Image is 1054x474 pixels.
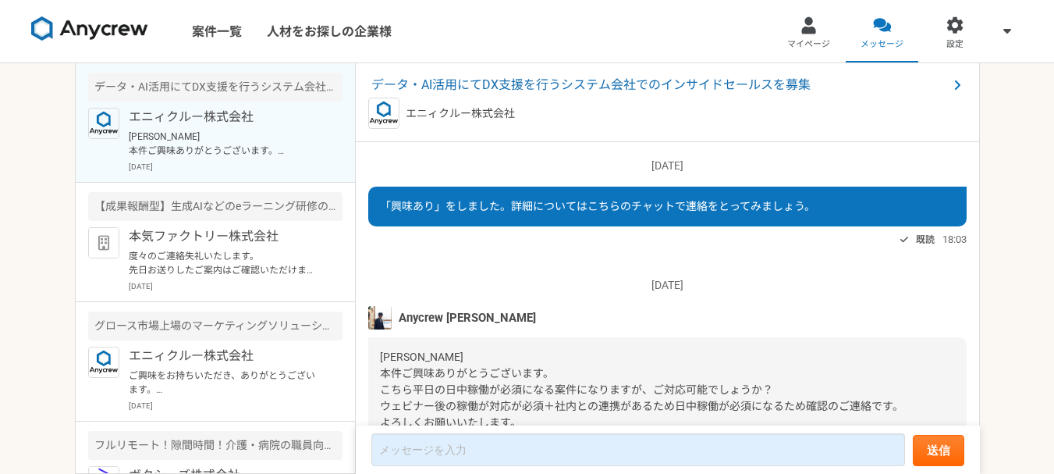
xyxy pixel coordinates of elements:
span: Anycrew [PERSON_NAME] [399,309,536,326]
span: 設定 [946,38,964,51]
img: 8DqYSo04kwAAAAASUVORK5CYII= [31,16,148,41]
img: logo_text_blue_01.png [88,108,119,139]
span: データ・AI活用にてDX支援を行うシステム会社でのインサイドセールスを募集 [371,76,948,94]
p: エニィクルー株式会社 [406,105,515,122]
p: [DATE] [368,277,967,294]
p: 本気ファクトリー株式会社 [129,227,321,246]
div: フルリモート！隙間時間！介護・病院の職員向け／業務効率化の低価格のIoT製品 [88,431,342,460]
p: エニィクルー株式会社 [129,347,321,365]
div: データ・AI活用にてDX支援を行うシステム会社でのインサイドセールスを募集 [88,73,342,102]
p: [DATE] [129,280,342,292]
span: [PERSON_NAME] 本件ご興味ありがとうございます。 こちら平日の日中稼働が必須になる案件になりますが、ご対応可能でしょうか？ ウェビナー後の稼働が対応が必須＋社内との連携があるため日中... [380,351,903,429]
div: 【成果報酬型】生成AIなどのeラーニング研修の商談トスアップ（営業顧問） [88,192,342,221]
span: メッセージ [861,38,903,51]
span: 「興味あり」をしました。詳細についてはこちらのチャットで連絡をとってみましょう。 [380,200,815,212]
div: グロース市場上場のマーケティングソリューション企業 顧客候補企業のご紹介業務 [88,312,342,340]
span: マイページ [787,38,830,51]
img: default_org_logo-42cde973f59100197ec2c8e796e4974ac8490bb5b08a0eb061ff975e4574aa76.png [88,227,119,258]
img: logo_text_blue_01.png [88,347,119,378]
p: エニィクルー株式会社 [129,108,321,127]
p: 度々のご連絡失礼いたします。 先日お送りしたご案内はご確認いただけましたでしょうか。 お忙しいところ恐縮ですが、ぜひ一度お打ち合わせのお時間をいただければと思い、改めてご連絡させていただきました... [129,249,321,277]
span: 18:03 [942,232,967,247]
p: [DATE] [129,400,342,412]
span: 既読 [916,230,935,249]
img: tomoya_yamashita.jpeg [368,306,392,330]
p: [PERSON_NAME] 本件ご興味ありがとうございます。 こちら平日の日中稼働が必須になる案件になりますが、ご対応可能でしょうか？ ウェビナー後の稼働が対応が必須＋社内との連携があるため日中... [129,130,321,158]
button: 送信 [913,435,964,466]
img: logo_text_blue_01.png [368,98,399,129]
p: [DATE] [129,161,342,173]
p: ご興味をお持ちいただき、ありがとうございます。 案件の詳細ご説明ができればと思いますので、一度オンラインにてご状況などヒアリングさせていただければと思いますので下記URLからご予約をお願いできま... [129,369,321,397]
p: [DATE] [368,158,967,174]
